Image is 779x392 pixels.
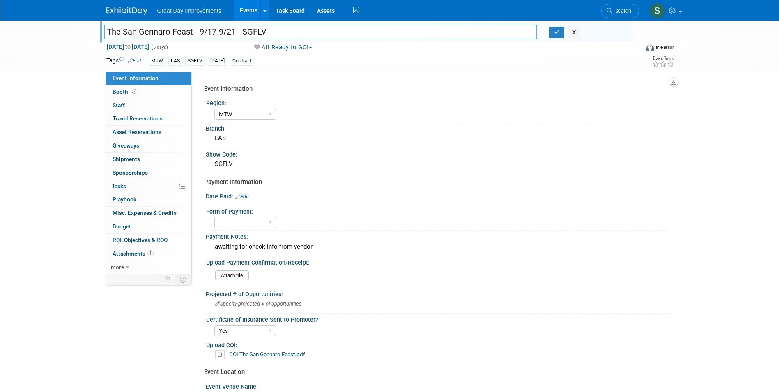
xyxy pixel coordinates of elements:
[149,57,165,65] div: MTW
[113,169,148,176] span: Sponsorships
[175,274,191,285] td: Toggle Event Tabs
[646,44,654,51] img: Format-Inperson.png
[229,351,305,357] a: COI The San Gennaro Feast.pdf
[206,339,669,349] div: Upload COI:
[206,205,669,216] div: Form of Payment:
[230,57,254,65] div: Contract
[206,380,673,391] div: Event Venue Name:
[204,368,667,376] div: Event Location
[106,56,141,66] td: Tags
[106,220,191,233] a: Budget
[235,194,249,200] a: Edit
[601,4,639,18] a: Search
[113,115,163,122] span: Travel Reservations
[106,139,191,152] a: Giveaways
[113,75,159,81] span: Event Information
[124,44,132,50] span: to
[106,72,191,85] a: Event Information
[206,148,673,159] div: Show Code:
[113,156,140,162] span: Shipments
[208,57,227,65] div: [DATE]
[206,97,669,107] div: Region:
[113,250,154,257] span: Attachments
[212,132,667,145] div: LAS
[113,88,138,95] span: Booth
[215,301,301,307] span: Specify projected # of opportunities
[106,112,191,125] a: Travel Reservations
[212,240,667,253] div: awaiting for check info from vendor
[106,153,191,166] a: Shipments
[106,180,191,193] a: Tasks
[106,7,147,15] img: ExhibitDay
[106,247,191,261] a: Attachments1
[650,3,665,18] img: Sha'Nautica Sales
[113,142,139,149] span: Giveaways
[612,8,631,14] span: Search
[655,44,675,51] div: In-Person
[106,166,191,180] a: Sponsorships
[204,85,667,93] div: Event Information
[111,264,124,270] span: more
[113,237,168,243] span: ROI, Objectives & ROO
[568,27,581,38] button: X
[106,261,191,274] a: more
[204,178,667,187] div: Payment Information
[106,234,191,247] a: ROI, Objectives & ROO
[212,158,667,171] div: SGFLV
[652,56,674,60] div: Event Rating
[161,274,175,285] td: Personalize Event Tab Strip
[106,126,191,139] a: Asset Reservations
[206,190,673,201] div: Date Paid:
[113,102,125,108] span: Staff
[113,210,177,216] span: Misc. Expenses & Credits
[113,196,136,203] span: Playbook
[591,43,675,55] div: Event Format
[168,57,182,65] div: LAS
[112,183,126,189] span: Tasks
[251,43,315,52] button: All Ready to GO!
[157,7,221,14] span: Great Day Improvements
[106,99,191,112] a: Staff
[106,43,149,51] span: [DATE] [DATE]
[128,58,141,64] a: Edit
[206,122,673,133] div: Branch:
[151,45,168,50] span: (5 days)
[206,288,673,298] div: Projected # of Opportunities:
[185,57,205,65] div: SGFLV
[206,231,673,241] div: Payment Notes:
[206,256,669,267] div: Upload Payment Confirmation/Receipt:
[215,352,228,357] a: Delete attachment?
[106,207,191,220] a: Misc. Expenses & Credits
[130,88,138,95] span: Booth not reserved yet
[147,250,154,256] span: 1
[206,314,669,324] div: Certificate of Insurance Sent to Promoter?:
[106,85,191,99] a: Booth
[113,223,131,230] span: Budget
[106,193,191,206] a: Playbook
[113,129,161,135] span: Asset Reservations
